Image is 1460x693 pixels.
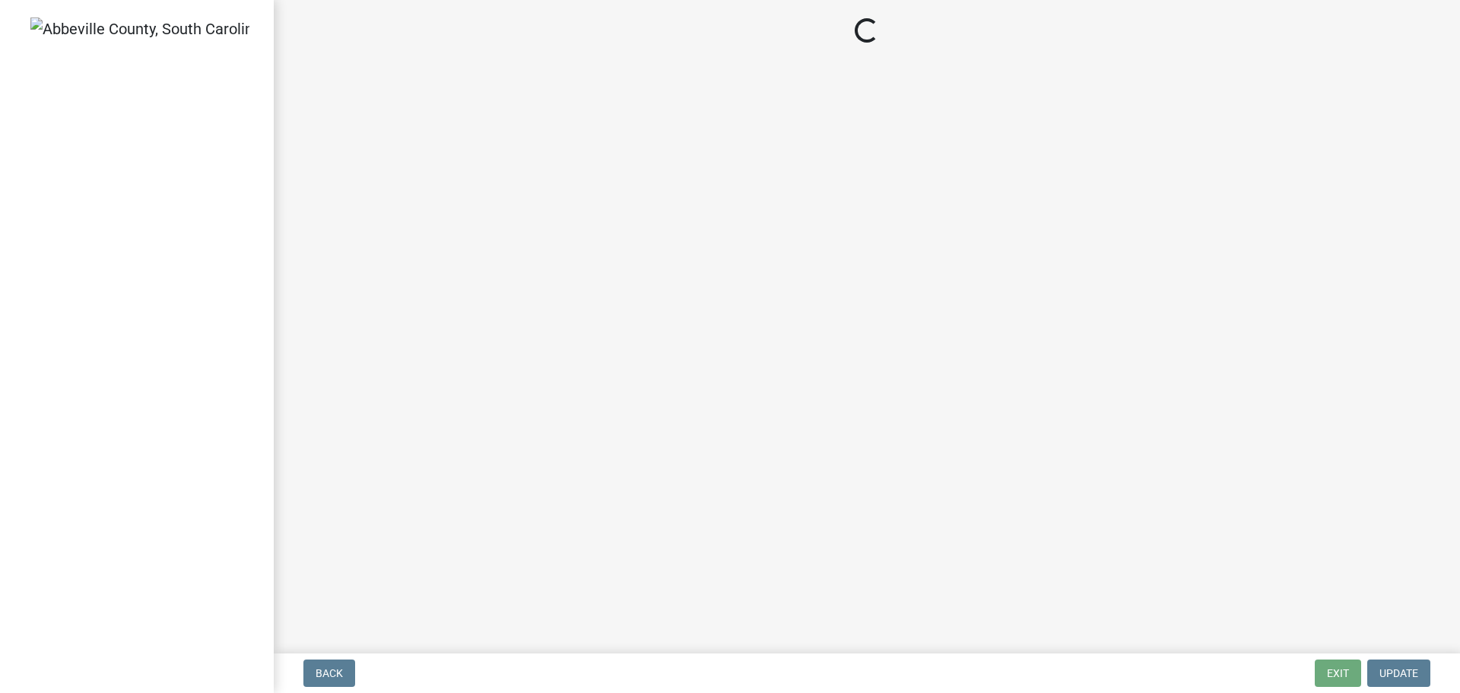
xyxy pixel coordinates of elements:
[303,660,355,687] button: Back
[1367,660,1430,687] button: Update
[30,17,249,40] img: Abbeville County, South Carolina
[1379,667,1418,679] span: Update
[1315,660,1361,687] button: Exit
[316,667,343,679] span: Back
